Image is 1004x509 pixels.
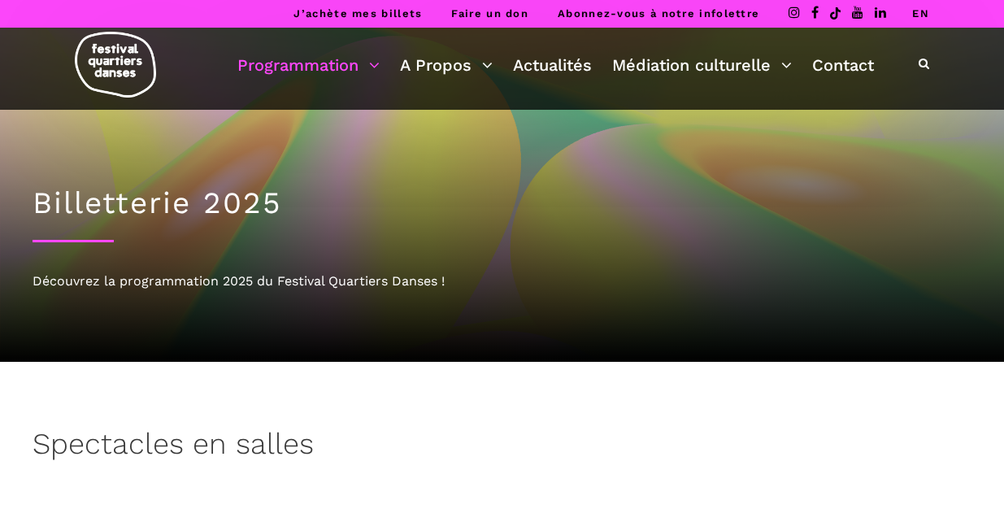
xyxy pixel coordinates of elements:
[293,7,422,20] a: J’achète mes billets
[33,271,971,292] div: Découvrez la programmation 2025 du Festival Quartiers Danses !
[812,51,874,79] a: Contact
[451,7,528,20] a: Faire un don
[912,7,929,20] a: EN
[237,51,380,79] a: Programmation
[513,51,592,79] a: Actualités
[75,32,156,98] img: logo-fqd-med
[33,427,314,468] h3: Spectacles en salles
[558,7,759,20] a: Abonnez-vous à notre infolettre
[400,51,493,79] a: A Propos
[612,51,792,79] a: Médiation culturelle
[33,185,971,221] h1: Billetterie 2025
